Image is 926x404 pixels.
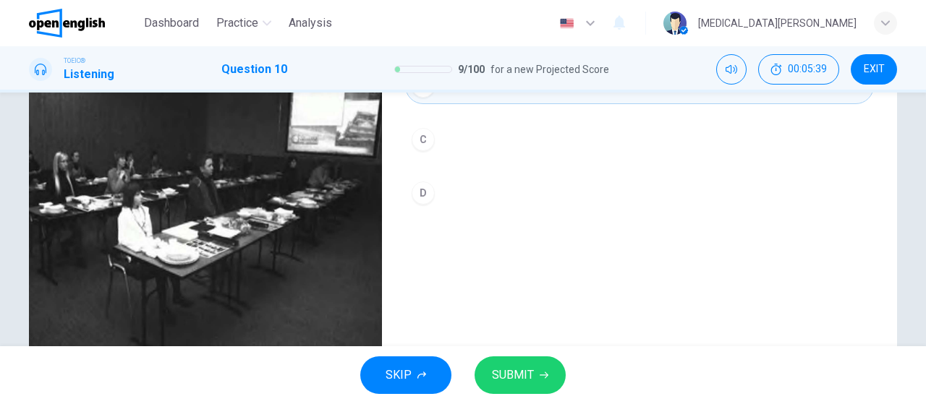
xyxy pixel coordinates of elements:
[698,14,857,32] div: [MEDICAL_DATA][PERSON_NAME]
[29,9,138,38] a: OpenEnglish logo
[758,54,839,85] button: 00:05:39
[144,14,199,32] span: Dashboard
[758,54,839,85] div: Hide
[64,56,85,66] span: TOEIC®
[405,121,874,158] button: C
[360,356,451,394] button: SKIP
[29,49,382,401] img: Photographs
[289,14,332,32] span: Analysis
[716,54,747,85] div: Mute
[475,356,566,394] button: SUBMIT
[138,10,205,36] button: Dashboard
[64,66,114,83] h1: Listening
[386,365,412,385] span: SKIP
[788,64,827,75] span: 00:05:39
[29,9,105,38] img: OpenEnglish logo
[405,175,874,211] button: D
[283,10,338,36] button: Analysis
[492,365,534,385] span: SUBMIT
[851,54,897,85] button: EXIT
[864,64,885,75] span: EXIT
[412,128,435,151] div: C
[216,14,258,32] span: Practice
[412,181,435,205] div: D
[211,10,277,36] button: Practice
[663,12,687,35] img: Profile picture
[458,61,485,78] span: 9 / 100
[558,18,576,29] img: en
[221,61,287,78] h1: Question 10
[490,61,609,78] span: for a new Projected Score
